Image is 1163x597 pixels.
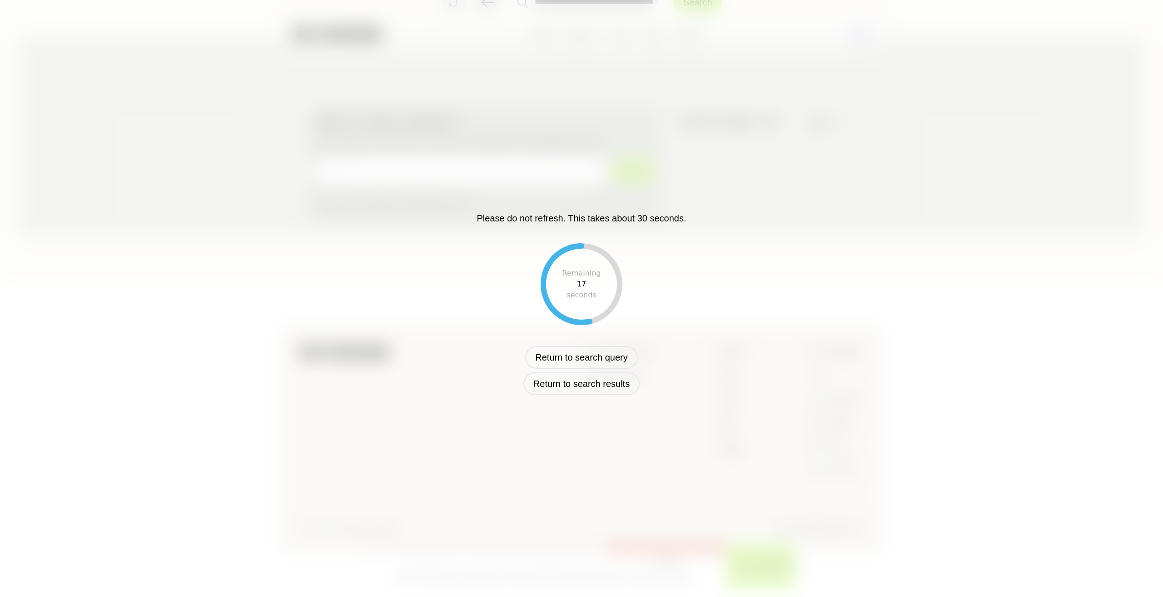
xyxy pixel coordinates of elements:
[577,279,586,290] div: 17
[562,268,601,279] div: Remaining
[523,372,640,395] button: Return to search results
[567,290,596,301] div: seconds
[525,346,637,369] button: Return to search query
[477,211,686,225] p: Please do not refresh. This takes about 30 seconds.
